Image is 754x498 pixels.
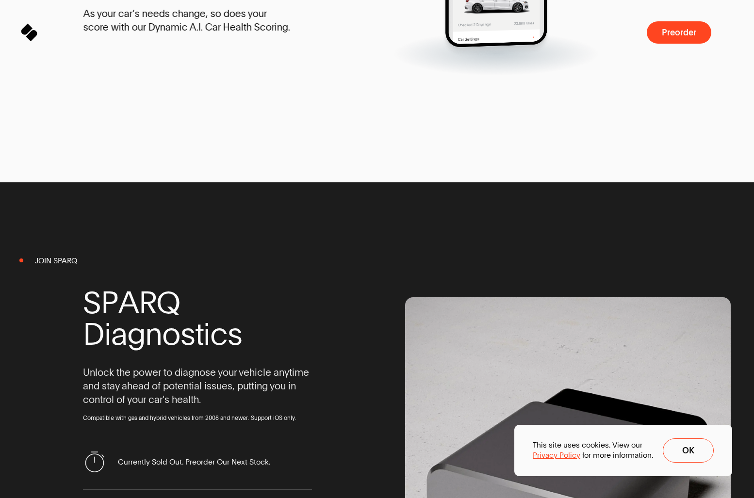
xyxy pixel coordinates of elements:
span: Unlock the power to diagnose your vehicle anytime and stay ahead of potential issues, putting you... [83,366,311,406]
span: S [83,287,101,318]
span: SPARQ Diagnostics [83,287,311,350]
span: and stay ahead of potential issues, putting you in [83,380,296,393]
span: Ok [682,446,694,455]
span: g [127,318,146,350]
span: t [195,318,204,350]
span: R [139,287,157,318]
span: i [104,318,111,350]
span: Join Sparq [35,256,77,266]
span: Compatible with gas and hybrid vehicles from 2008 and newer. Support iOS only. [83,414,311,422]
span: Q [156,287,180,318]
span: Unlock the power to diagnose your vehicle anytime [83,366,309,380]
span: A [118,287,139,318]
span: o [162,318,180,350]
span: i [203,318,210,350]
a: Privacy Policy [533,450,580,460]
img: Timed Promo Icon [84,451,105,472]
span: Preorder [661,28,696,37]
span: Compatible with gas and hybrid vehicles from 2008 and newer. Support iOS only. [83,414,296,422]
span: P [101,287,118,318]
span: Currently Sold Out. Preorder Our Next Stock. [118,457,270,467]
button: Ok [663,438,714,463]
span: s [180,318,195,350]
span: s [228,318,242,350]
span: control of your car's health. [83,393,201,407]
span: a [111,318,127,350]
span: n [145,318,162,350]
button: Preorder a SPARQ Diagnostics Device [647,21,711,44]
span: D [83,318,104,350]
span: c [210,318,228,350]
p: This site uses cookies. View our for more information. [533,440,653,461]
